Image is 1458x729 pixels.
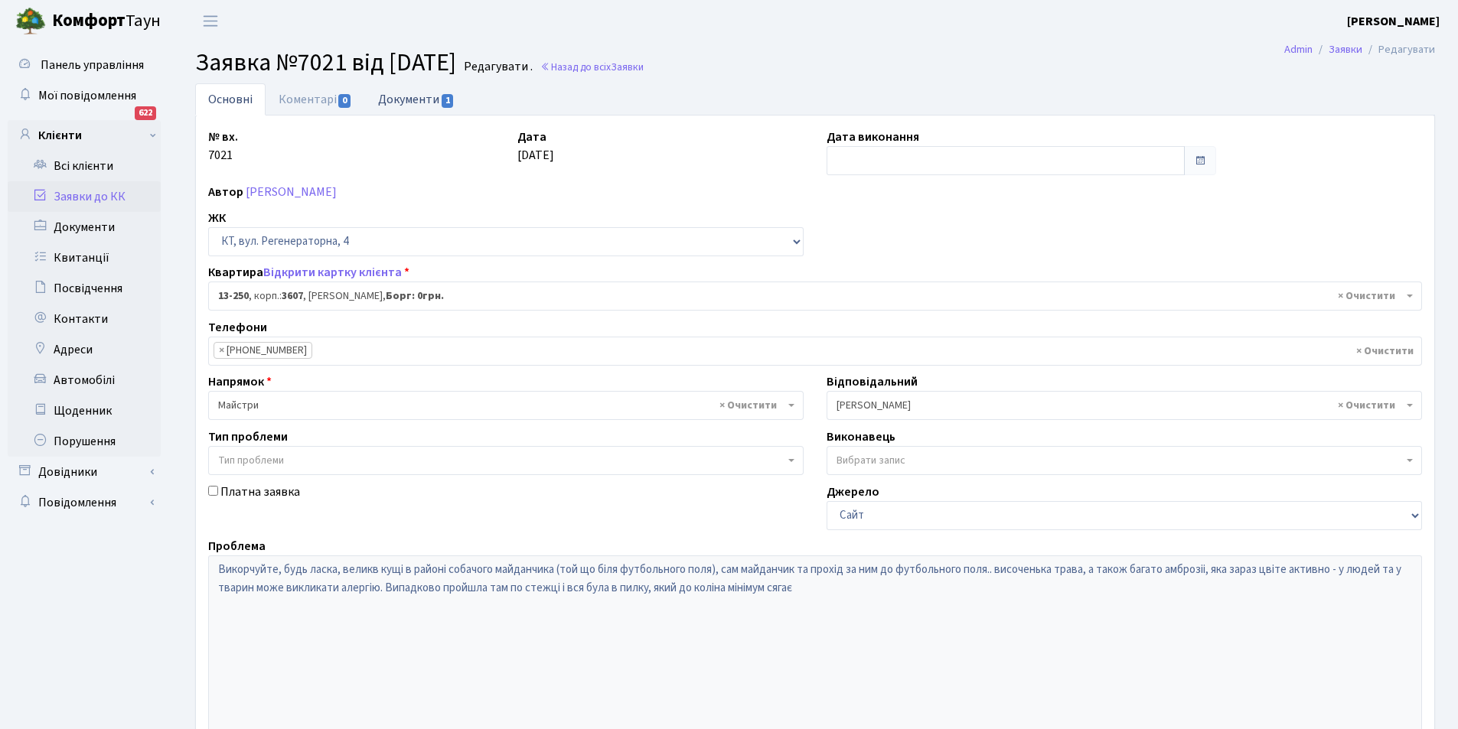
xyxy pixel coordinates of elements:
a: Порушення [8,426,161,457]
span: Мірошниченко О.М. [827,391,1422,420]
a: Admin [1284,41,1313,57]
span: <b>13-250</b>, корп.: <b>3607</b>, Макарова Ирина Петровна, <b>Борг: 0грн.</b> [218,288,1403,304]
a: Відкрити картку клієнта [263,264,402,281]
span: Заявки [611,60,644,74]
div: 7021 [197,128,506,175]
label: Платна заявка [220,483,300,501]
a: Панель управління [8,50,161,80]
button: Переключити навігацію [191,8,230,34]
a: Повідомлення [8,487,161,518]
a: Клієнти [8,120,161,151]
span: Мірошниченко О.М. [837,398,1403,413]
a: Коментарі [266,83,365,116]
label: Дата [517,128,546,146]
span: <b>13-250</b>, корп.: <b>3607</b>, Макарова Ирина Петровна, <b>Борг: 0грн.</b> [208,282,1422,311]
b: Борг: 0грн. [386,288,444,304]
a: Заявки [1329,41,1362,57]
li: +380978525398 [214,342,312,359]
label: Телефони [208,318,267,337]
span: 0 [338,94,351,108]
a: Квитанції [8,242,161,273]
label: Автор [208,183,243,201]
nav: breadcrumb [1261,34,1458,66]
label: ЖК [208,209,226,227]
a: Контакти [8,304,161,334]
a: Основні [195,83,266,116]
a: Всі клієнти [8,151,161,181]
a: [PERSON_NAME] [1347,12,1440,31]
span: Панель управління [41,57,144,73]
a: Мої повідомлення622 [8,80,161,111]
span: 1 [442,94,454,108]
label: № вх. [208,128,238,146]
span: Видалити всі елементи [1338,398,1395,413]
a: Довідники [8,457,161,487]
label: Квартира [208,263,409,282]
span: Заявка №7021 від [DATE] [195,45,456,80]
a: Документи [8,212,161,242]
label: Виконавець [827,428,895,446]
div: 622 [135,106,156,120]
span: Мої повідомлення [38,87,136,104]
label: Тип проблеми [208,428,288,446]
a: Посвідчення [8,273,161,304]
b: 13-250 [218,288,249,304]
span: × [219,343,224,358]
div: [DATE] [506,128,815,175]
b: [PERSON_NAME] [1347,13,1440,30]
label: Дата виконання [827,128,919,146]
a: Заявки до КК [8,181,161,212]
a: Назад до всіхЗаявки [540,60,644,74]
a: Щоденник [8,395,161,426]
small: Редагувати . [461,60,533,74]
a: Документи [365,83,468,115]
span: Таун [52,8,161,34]
a: Адреси [8,334,161,365]
label: Джерело [827,483,879,501]
label: Проблема [208,537,266,555]
b: Комфорт [52,8,126,33]
img: logo.png [15,6,46,37]
li: Редагувати [1362,41,1435,58]
label: Відповідальний [827,373,918,391]
a: Автомобілі [8,365,161,395]
span: Видалити всі елементи [1356,343,1414,359]
label: Напрямок [208,373,272,391]
span: Тип проблеми [218,453,284,468]
span: Майстри [218,398,784,413]
span: Вибрати запис [837,453,905,468]
b: 3607 [282,288,303,304]
span: Видалити всі елементи [719,398,777,413]
span: Майстри [208,391,804,420]
a: [PERSON_NAME] [246,184,337,200]
span: Видалити всі елементи [1338,288,1395,304]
